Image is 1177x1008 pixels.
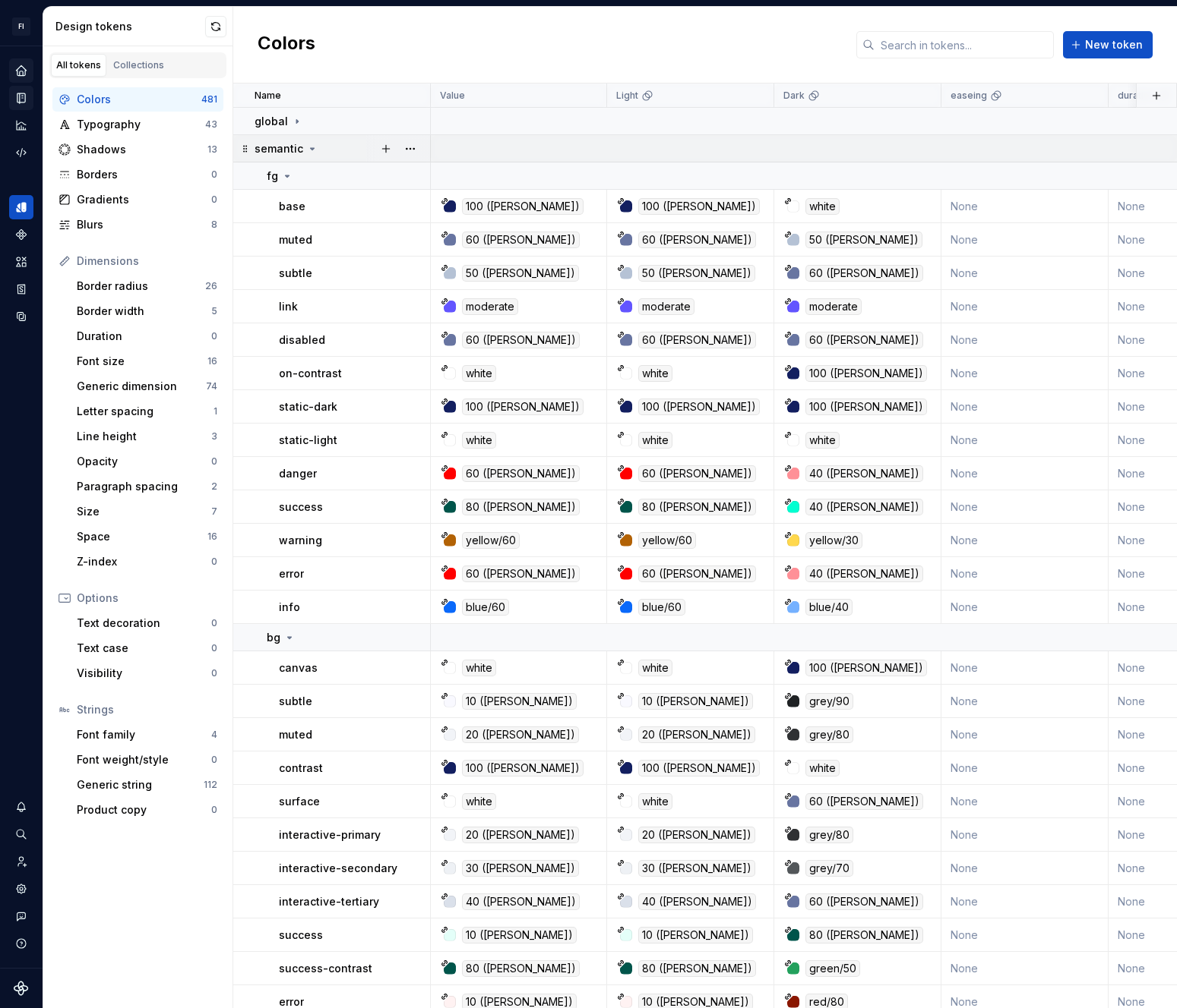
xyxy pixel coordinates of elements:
div: yellow/60 [462,532,520,549]
div: 20 ([PERSON_NAME]) [462,726,579,743]
p: subtle [279,694,312,709]
p: success [279,499,323,515]
div: 5 [211,305,217,317]
div: Contact support [9,904,33,928]
div: 80 ([PERSON_NAME]) [462,499,580,515]
div: white [805,760,840,776]
div: 112 [204,779,217,791]
div: 40 ([PERSON_NAME]) [805,499,923,515]
div: 80 ([PERSON_NAME]) [805,927,923,943]
div: 10 ([PERSON_NAME]) [462,927,577,943]
a: Supernova Logo [14,981,29,996]
a: Gradients0 [52,187,223,212]
div: Analytics [9,113,33,137]
div: Z-index [77,554,211,569]
a: Text decoration0 [71,611,223,635]
a: Typography43 [52,112,223,137]
div: white [462,365,496,382]
div: 100 ([PERSON_NAME]) [462,760,584,776]
div: white [638,432,672,449]
div: 100 ([PERSON_NAME]) [805,660,927,676]
div: Border width [77,304,211,319]
div: 100 ([PERSON_NAME]) [638,398,760,415]
a: Assets [9,250,33,274]
div: white [805,432,840,449]
div: 100 ([PERSON_NAME]) [638,760,760,776]
p: easeing [951,90,987,102]
a: Paragraph spacing2 [71,474,223,499]
td: None [941,785,1109,818]
div: Text case [77,641,211,656]
div: 60 ([PERSON_NAME]) [462,332,580,348]
h2: Colors [258,31,315,58]
div: 0 [211,617,217,629]
a: Storybook stories [9,277,33,301]
p: success-contrast [279,961,372,976]
a: Font weight/style0 [71,748,223,772]
div: 60 ([PERSON_NAME]) [462,565,580,582]
td: None [941,852,1109,885]
div: 80 ([PERSON_NAME]) [638,960,756,977]
div: grey/80 [805,827,853,843]
div: Strings [77,702,217,717]
input: Search in tokens... [875,31,1054,58]
div: 60 ([PERSON_NAME]) [805,265,923,282]
div: 60 ([PERSON_NAME]) [462,465,580,482]
td: None [941,223,1109,257]
td: None [941,190,1109,223]
div: 100 ([PERSON_NAME]) [638,198,760,215]
p: global [255,114,288,129]
div: 60 ([PERSON_NAME]) [805,332,923,348]
a: Text case0 [71,636,223,660]
a: Data sources [9,304,33,329]
div: Blurs [77,217,211,232]
div: white [638,793,672,810]
td: None [941,718,1109,751]
div: 40 ([PERSON_NAME]) [638,893,756,910]
div: grey/70 [805,860,853,877]
div: 100 ([PERSON_NAME]) [462,198,584,215]
div: 20 ([PERSON_NAME]) [638,827,755,843]
p: on-contrast [279,366,342,381]
p: warning [279,533,322,548]
button: Search ⌘K [9,822,33,846]
a: Space16 [71,524,223,549]
td: None [941,685,1109,718]
a: Opacity0 [71,449,223,474]
div: Gradients [77,192,211,207]
div: 0 [211,804,217,816]
p: Name [255,90,281,102]
div: FI [12,17,30,36]
div: blue/60 [638,599,685,616]
td: None [941,457,1109,490]
div: 0 [211,642,217,654]
p: disabled [279,332,325,348]
p: interactive-primary [279,827,381,843]
div: 60 ([PERSON_NAME]) [638,232,756,248]
div: 100 ([PERSON_NAME]) [805,398,927,415]
div: 60 ([PERSON_NAME]) [638,465,756,482]
a: Generic string112 [71,773,223,797]
a: Font family4 [71,723,223,747]
div: Code automation [9,140,33,165]
div: 0 [211,556,217,568]
td: None [941,323,1109,357]
div: 3 [211,430,217,443]
a: Letter spacing1 [71,399,223,424]
p: canvas [279,660,318,676]
p: muted [279,727,312,742]
p: muted [279,232,312,247]
p: danger [279,466,317,481]
div: 0 [211,455,217,468]
div: 60 ([PERSON_NAME]) [805,793,923,810]
div: moderate [462,298,518,315]
div: Collections [113,59,164,71]
a: Size7 [71,499,223,524]
p: interactive-tertiary [279,894,379,909]
p: Light [616,90,638,102]
td: None [941,257,1109,290]
div: 10 ([PERSON_NAME]) [462,693,577,710]
div: 26 [205,280,217,292]
div: Shadows [77,142,207,157]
